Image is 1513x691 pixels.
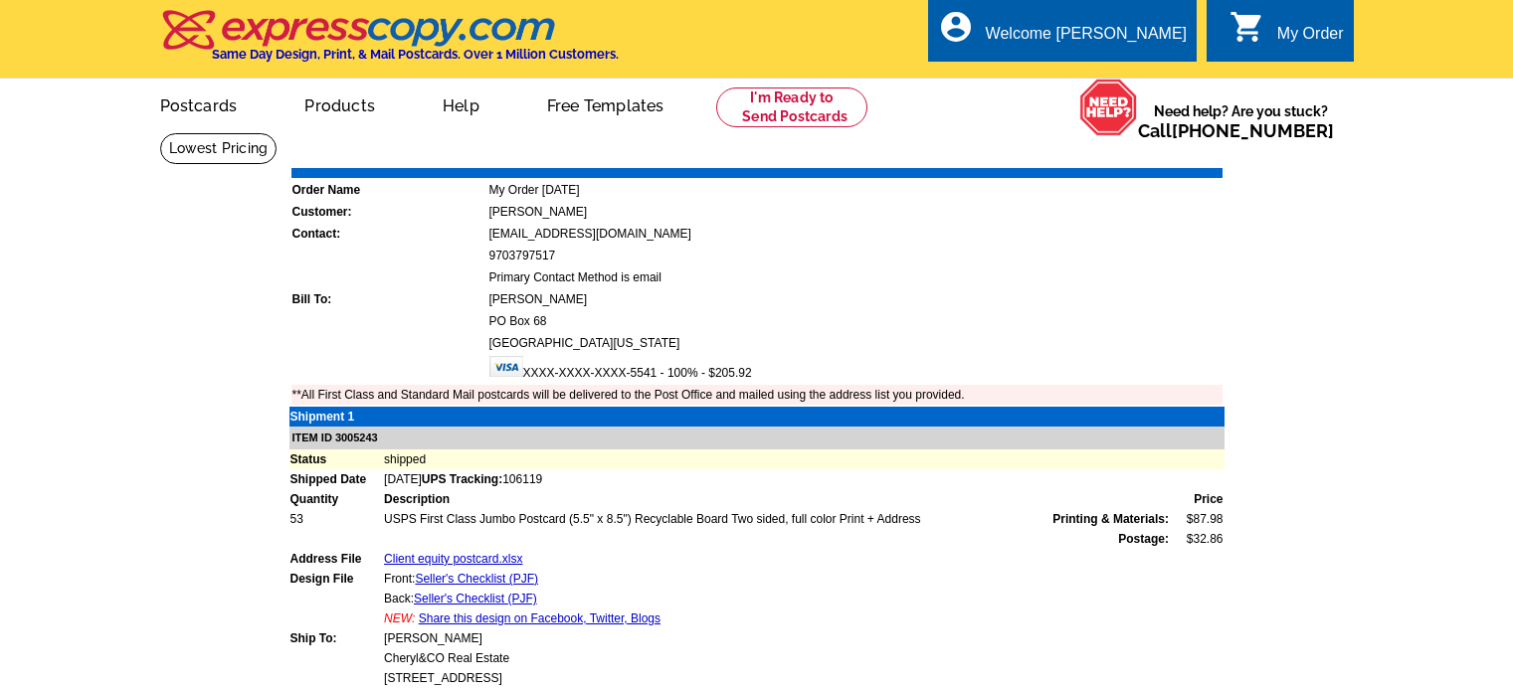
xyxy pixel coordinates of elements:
td: ITEM ID 3005243 [289,427,1225,449]
td: Front: [383,569,1170,589]
i: shopping_cart [1229,9,1265,45]
td: shipped [383,449,1224,469]
h4: Same Day Design, Print, & Mail Postcards. Over 1 Million Customers. [212,47,619,62]
td: Ship To: [289,628,384,648]
a: Share this design on Facebook, Twitter, Blogs [419,611,661,625]
a: Free Templates [515,81,696,127]
td: Address File [289,549,384,569]
a: Help [411,81,511,127]
a: shopping_cart My Order [1229,22,1344,47]
td: **All First Class and Standard Mail postcards will be delivered to the Post Office and mailed usi... [291,385,1223,405]
a: Seller's Checklist (PJF) [414,592,537,605]
div: My Order [1277,25,1344,53]
td: Back: [383,589,1170,608]
span: 106119 [422,472,542,486]
td: Order Name [291,180,486,200]
td: $87.98 [1170,509,1225,529]
td: [EMAIL_ADDRESS][DOMAIN_NAME] [488,224,1223,244]
img: help [1079,79,1138,136]
td: [GEOGRAPHIC_DATA][US_STATE] [488,333,1223,353]
td: My Order [DATE] [488,180,1223,200]
a: Seller's Checklist (PJF) [415,572,538,586]
a: Same Day Design, Print, & Mail Postcards. Over 1 Million Customers. [160,24,619,62]
td: Cheryl&CO Real Estate [383,648,1170,668]
td: $32.86 [1170,529,1225,549]
div: Welcome [PERSON_NAME] [986,25,1187,53]
td: 9703797517 [488,246,1223,265]
a: Products [273,81,407,127]
td: Description [383,489,1170,509]
a: Postcards [128,81,270,127]
td: USPS First Class Jumbo Postcard (5.5" x 8.5") Recyclable Board Two sided, full color Print + Address [383,509,1170,529]
td: XXXX-XXXX-XXXX-5541 - 100% - $205.92 [488,355,1223,383]
span: Need help? Are you stuck? [1138,101,1344,141]
td: Quantity [289,489,384,509]
td: PO Box 68 [488,311,1223,331]
td: Primary Contact Method is email [488,267,1223,287]
strong: Postage: [1118,532,1169,546]
img: visa.gif [489,356,523,377]
td: Status [289,449,384,469]
span: Printing & Materials: [1052,510,1169,528]
a: [PHONE_NUMBER] [1172,120,1334,141]
td: 53 [289,509,384,529]
td: Shipment 1 [289,407,384,427]
td: Price [1170,489,1225,509]
td: Shipped Date [289,469,384,489]
td: [PERSON_NAME] [383,628,1170,648]
span: NEW: [384,611,415,625]
span: Call [1138,120,1334,141]
td: Customer: [291,202,486,222]
td: Contact: [291,224,486,244]
td: [DATE] [383,469,1224,489]
td: [STREET_ADDRESS] [383,668,1170,688]
strong: UPS Tracking: [422,472,502,486]
td: [PERSON_NAME] [488,202,1223,222]
a: Client equity postcard.xlsx [384,552,522,566]
td: Bill To: [291,289,486,309]
td: [PERSON_NAME] [488,289,1223,309]
td: Design File [289,569,384,589]
i: account_circle [938,9,974,45]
